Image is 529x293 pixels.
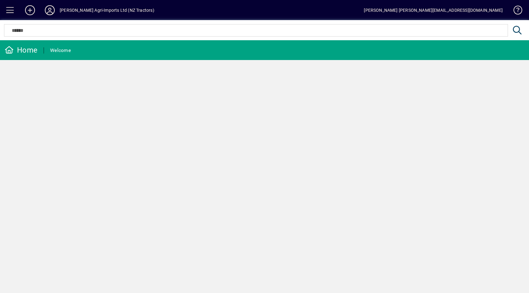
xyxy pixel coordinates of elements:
[50,45,71,55] div: Welcome
[5,45,37,55] div: Home
[509,1,521,21] a: Knowledge Base
[60,5,154,15] div: [PERSON_NAME] Agri-Imports Ltd (NZ Tractors)
[364,5,503,15] div: [PERSON_NAME] [PERSON_NAME][EMAIL_ADDRESS][DOMAIN_NAME]
[20,5,40,16] button: Add
[40,5,60,16] button: Profile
